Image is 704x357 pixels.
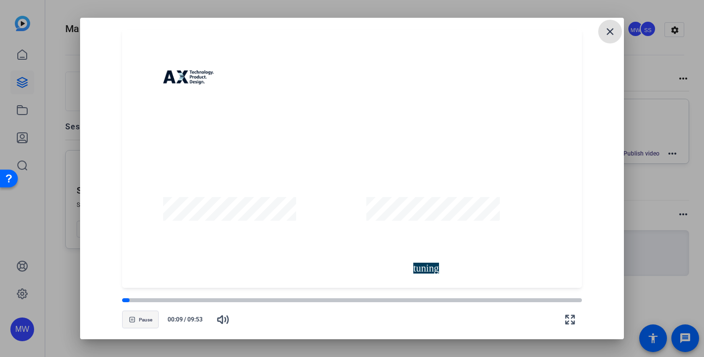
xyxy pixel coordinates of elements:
button: Pause [122,311,159,328]
span: Pause [139,317,152,323]
mat-icon: close [604,26,616,38]
button: Mute [211,308,235,331]
span: 09:53 [187,315,208,324]
span: 00:09 [163,315,183,324]
button: Fullscreen [558,308,582,331]
div: / [163,315,207,324]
